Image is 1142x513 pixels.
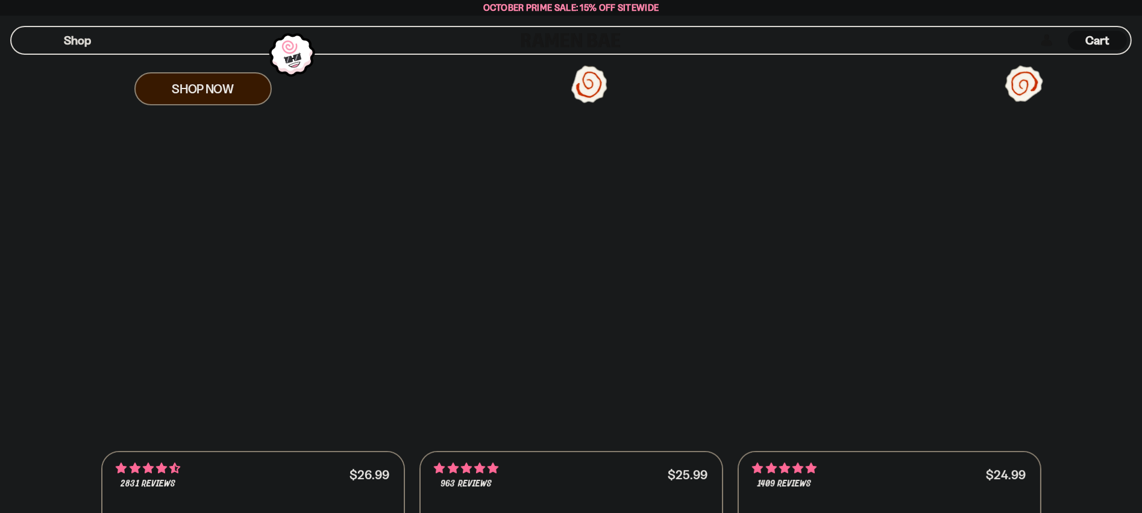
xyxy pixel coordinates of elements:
span: October Prime Sale: 15% off Sitewide [483,2,659,13]
span: 963 reviews [441,479,491,489]
div: $25.99 [668,469,707,480]
span: Shop Now [172,82,234,95]
span: 4.76 stars [753,461,817,476]
div: $24.99 [986,469,1026,480]
span: Shop [64,33,91,49]
span: 4.68 stars [116,461,180,476]
span: 4.75 stars [435,461,498,476]
div: $26.99 [350,469,389,480]
button: Mobile Menu Trigger [30,36,46,46]
a: Shop Now [134,72,272,105]
span: Cart [1086,33,1109,48]
span: 1409 reviews [758,479,811,489]
span: 2831 reviews [121,479,175,489]
a: Shop [64,31,91,50]
div: Cart [1068,27,1127,54]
